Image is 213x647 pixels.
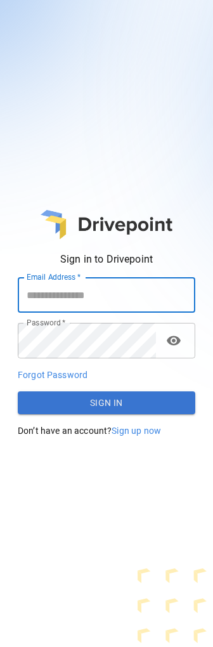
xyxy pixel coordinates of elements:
[27,317,65,328] label: Password
[18,424,195,437] p: Don’t have an account?
[18,391,195,414] button: Sign In
[27,271,81,282] label: Email Address
[41,210,172,239] img: main logo
[18,370,87,380] span: Forgot Password
[18,252,195,267] p: Sign in to Drivepoint
[112,426,161,436] span: Sign up now
[166,333,181,348] span: visibility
